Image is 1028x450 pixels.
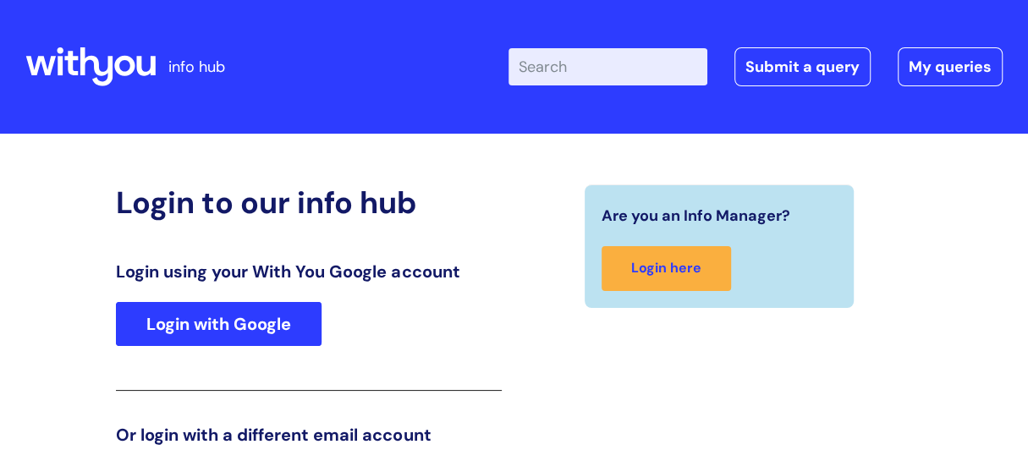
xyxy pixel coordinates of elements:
[898,47,1003,86] a: My queries
[602,202,790,229] span: Are you an Info Manager?
[509,48,707,85] input: Search
[116,425,501,445] h3: Or login with a different email account
[602,246,731,291] a: Login here
[116,184,501,221] h2: Login to our info hub
[168,53,225,80] p: info hub
[116,261,501,282] h3: Login using your With You Google account
[734,47,871,86] a: Submit a query
[116,302,322,346] a: Login with Google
